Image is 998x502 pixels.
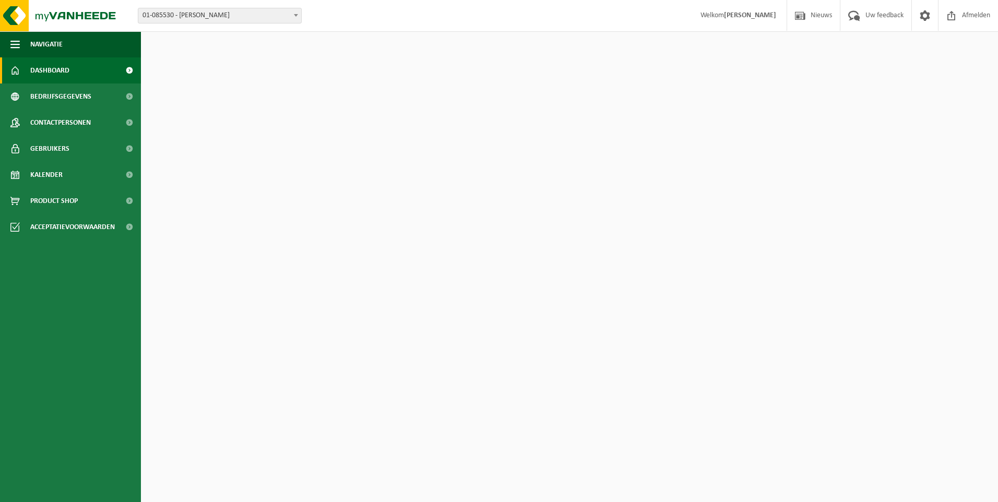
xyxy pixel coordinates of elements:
[30,188,78,214] span: Product Shop
[30,136,69,162] span: Gebruikers
[30,57,69,83] span: Dashboard
[30,31,63,57] span: Navigatie
[724,11,776,19] strong: [PERSON_NAME]
[138,8,301,23] span: 01-085530 - KRISTOF DELEERSNIJDER - OLSENE
[30,110,91,136] span: Contactpersonen
[30,214,115,240] span: Acceptatievoorwaarden
[30,162,63,188] span: Kalender
[138,8,302,23] span: 01-085530 - KRISTOF DELEERSNIJDER - OLSENE
[30,83,91,110] span: Bedrijfsgegevens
